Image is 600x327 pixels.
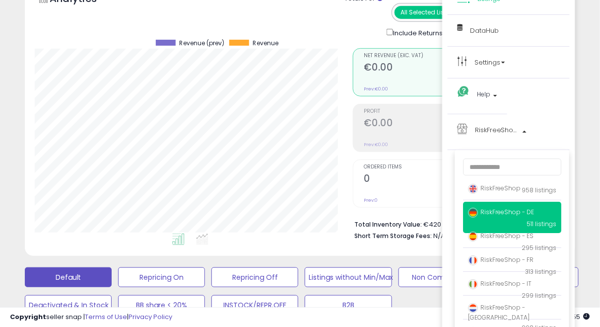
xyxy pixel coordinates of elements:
b: Short Term Storage Fees: [354,232,432,240]
span: 958 listings [522,186,556,194]
button: All Selected Listings [395,6,466,19]
span: N/A [433,231,445,241]
a: DataHub [457,24,560,37]
span: 295 listings [522,244,556,252]
span: RiskFreeShop - IT [468,279,532,288]
span: RiskFreeShop - DE [475,124,520,136]
a: Privacy Policy [129,312,172,322]
a: Help [457,88,498,104]
h2: €0.00 [364,117,454,131]
h2: 0 [364,173,454,186]
button: Default [25,267,112,287]
strong: Copyright [10,312,46,322]
small: Prev: €0.00 [364,86,388,92]
img: spain.png [468,232,478,242]
i: Get Help [457,85,469,98]
button: Non Competitive [399,267,485,287]
small: Prev: €0.00 [364,142,388,148]
span: Help [477,88,490,100]
small: Prev: 0 [364,197,378,203]
img: netherlands.png [468,303,478,313]
img: germany.png [468,208,478,218]
button: Deactivated & In Stock [25,295,112,315]
img: italy.png [468,279,478,289]
button: B2B [305,295,392,315]
span: Revenue [253,40,278,47]
span: 299 listings [522,291,556,300]
span: Revenue (prev) [179,40,224,47]
button: Listings without Min/Max [305,267,392,287]
a: Settings [457,56,560,69]
h2: €0.00 [364,62,454,75]
img: uk.png [468,184,478,194]
a: Terms of Use [85,312,127,322]
button: INSTOCK/REPR.OFF [211,295,298,315]
button: BB share < 20% [118,295,205,315]
span: Net Revenue (Exc. VAT) [364,53,454,59]
button: Repricing Off [211,267,298,287]
li: €420 [354,218,558,230]
b: Total Inventory Value: [354,220,422,229]
div: seller snap | | [10,313,172,322]
span: RiskFreeShop - FR [468,255,533,264]
button: Repricing On [118,267,205,287]
a: RiskFreeShop - DE [457,124,560,140]
span: 511 listings [527,220,556,228]
span: RiskFreeShop [468,184,521,192]
span: RiskFreeShop - [GEOGRAPHIC_DATA] [468,303,530,322]
span: Profit [364,109,454,114]
span: Ordered Items [364,164,454,170]
div: Include Returns [379,27,461,38]
span: RiskFreeShop - DE [468,208,534,216]
span: DataHub [470,26,499,35]
span: RiskFreeShop - ES [468,232,533,240]
img: france.png [468,255,478,265]
span: 313 listings [525,267,556,276]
